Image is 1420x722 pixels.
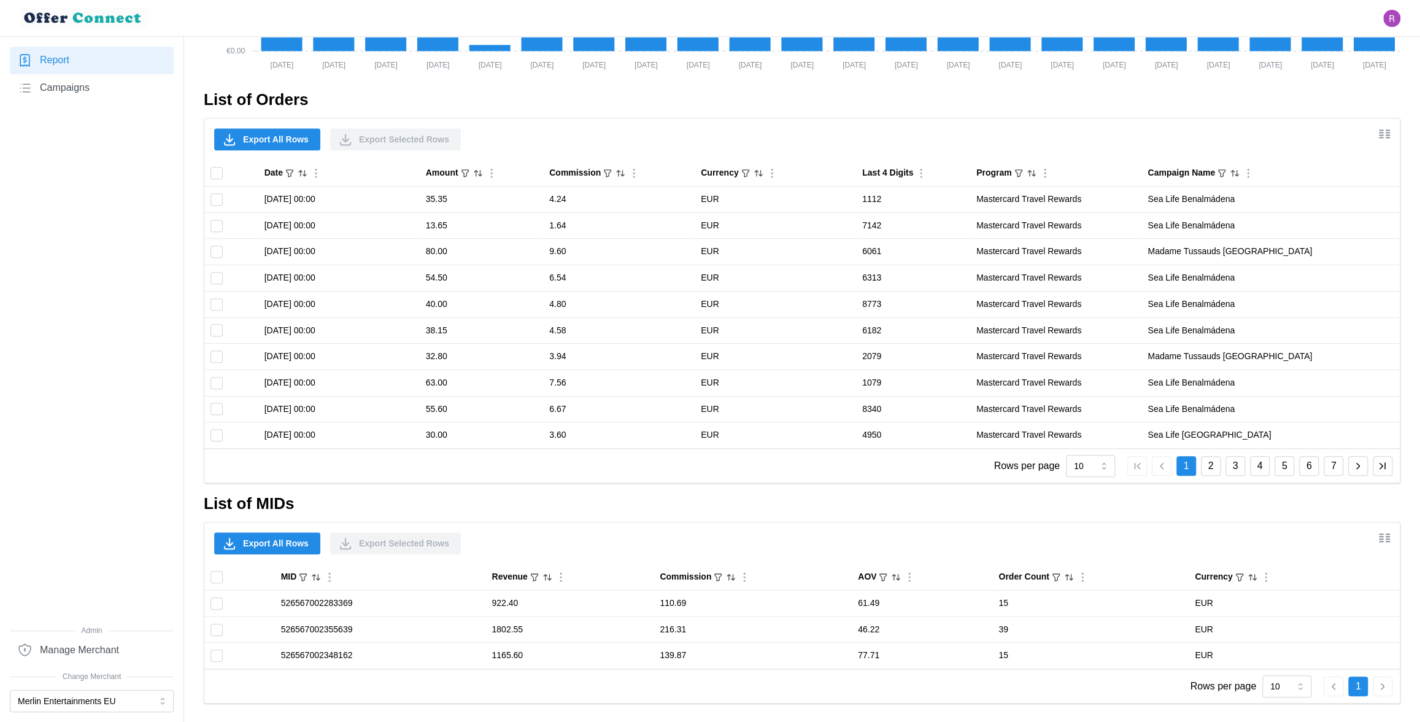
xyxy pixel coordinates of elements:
td: Sea Life Benalmádena [1141,370,1400,396]
input: Toggle select row [210,403,223,415]
td: EUR [1189,643,1400,669]
td: 6061 [856,239,970,265]
td: 6182 [856,317,970,344]
a: Report [10,47,174,74]
td: 35.35 [420,187,543,213]
button: Sort by Date descending [297,168,308,179]
button: Export Selected Rows [330,532,461,554]
p: Rows per page [994,459,1060,474]
td: EUR [695,344,856,370]
tspan: [DATE] [998,61,1022,69]
tspan: [DATE] [530,61,554,69]
td: 4950 [856,422,970,448]
td: 4.80 [543,291,695,317]
td: 15 [992,591,1189,617]
input: Toggle select row [210,650,223,662]
button: 1 [1348,677,1368,696]
span: Change Merchant [10,671,174,683]
button: Column Actions [485,166,498,180]
td: 1165.60 [485,643,654,669]
td: 40.00 [420,291,543,317]
tspan: [DATE] [1363,61,1386,69]
button: Sort by Currency ascending [1247,572,1258,583]
td: 216.31 [654,616,852,643]
td: Mastercard Travel Rewards [970,291,1141,317]
span: Campaigns [40,80,90,96]
td: 3.94 [543,344,695,370]
span: Admin [10,625,174,637]
td: [DATE] 00:00 [258,212,420,239]
td: 4.24 [543,187,695,213]
td: 8340 [856,396,970,422]
td: EUR [695,212,856,239]
td: [DATE] 00:00 [258,239,420,265]
input: Toggle select row [210,298,223,311]
td: 922.40 [485,591,654,617]
td: Sea Life Benalmádena [1141,317,1400,344]
input: Toggle select row [210,429,223,441]
tspan: [DATE] [1103,61,1126,69]
td: EUR [695,317,856,344]
button: Export Selected Rows [330,128,461,150]
tspan: [DATE] [1311,61,1334,69]
button: Sort by Commission descending [725,572,736,583]
input: Toggle select row [210,220,223,232]
button: Sort by Program ascending [1026,168,1037,179]
p: Rows per page [1190,679,1256,694]
td: 3.60 [543,422,695,448]
button: 6 [1299,456,1319,476]
td: EUR [695,187,856,213]
td: 77.71 [852,643,992,669]
button: Sort by Order Count descending [1063,572,1075,583]
td: [DATE] 00:00 [258,187,420,213]
tspan: [DATE] [426,61,450,69]
button: Column Actions [914,166,928,180]
td: EUR [695,239,856,265]
td: [DATE] 00:00 [258,396,420,422]
span: Export All Rows [243,129,309,150]
tspan: [DATE] [582,61,606,69]
td: Sea Life Benalmádena [1141,187,1400,213]
button: 5 [1275,456,1294,476]
td: 80.00 [420,239,543,265]
button: Export All Rows [214,128,320,150]
button: 3 [1225,456,1245,476]
button: Column Actions [1038,166,1052,180]
tspan: [DATE] [1259,61,1282,69]
td: EUR [1189,591,1400,617]
button: Column Actions [309,166,323,180]
td: 110.69 [654,591,852,617]
button: Sort by AOV descending [890,572,901,583]
td: 6.54 [543,265,695,292]
button: Sort by Amount descending [473,168,484,179]
td: [DATE] 00:00 [258,422,420,448]
td: 1802.55 [485,616,654,643]
input: Toggle select row [210,597,223,610]
div: Date [264,166,283,180]
div: Amount [426,166,458,180]
button: Column Actions [738,570,751,584]
td: 1079 [856,370,970,396]
h2: List of Orders [204,89,1400,111]
tspan: [DATE] [635,61,658,69]
td: Madame Tussauds [GEOGRAPHIC_DATA] [1141,239,1400,265]
td: Mastercard Travel Rewards [970,187,1141,213]
td: Mastercard Travel Rewards [970,212,1141,239]
tspan: [DATE] [895,61,918,69]
img: Ryan Gribben [1383,10,1400,27]
button: 4 [1250,456,1270,476]
td: 1112 [856,187,970,213]
td: Mastercard Travel Rewards [970,239,1141,265]
tspan: [DATE] [947,61,970,69]
input: Toggle select all [210,571,223,583]
td: 6.67 [543,396,695,422]
td: 4.58 [543,317,695,344]
input: Toggle select row [210,272,223,284]
tspan: [DATE] [322,61,345,69]
input: Toggle select row [210,624,223,636]
td: EUR [695,422,856,448]
div: Last 4 Digits [862,166,913,180]
div: Program [976,166,1012,180]
td: EUR [695,291,856,317]
button: Sort by Campaign Name ascending [1229,168,1240,179]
